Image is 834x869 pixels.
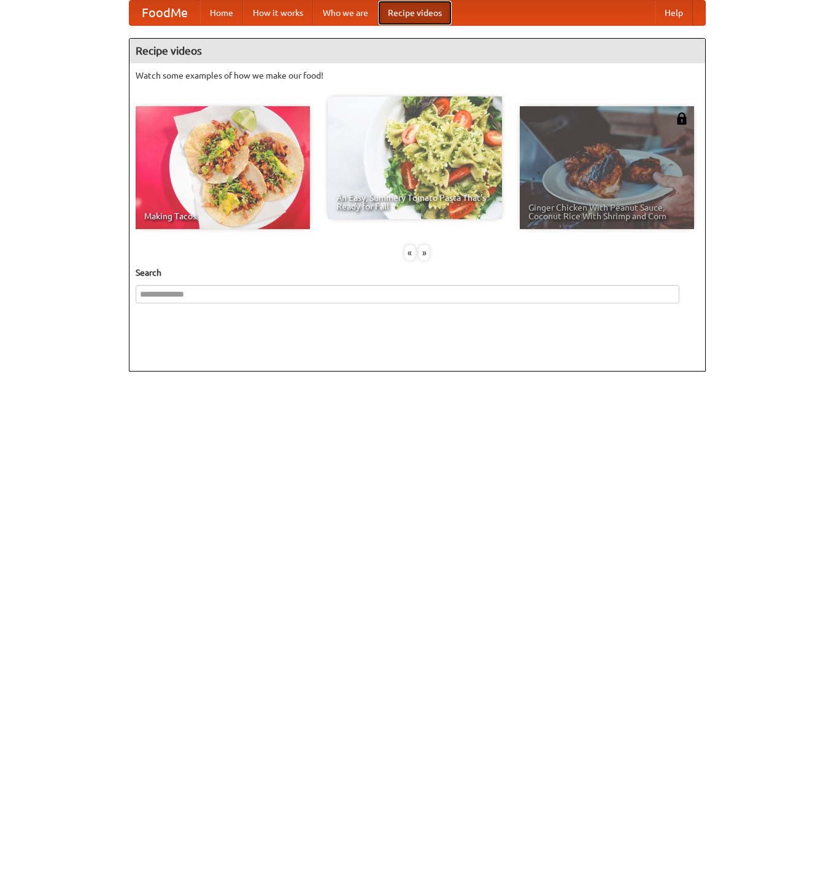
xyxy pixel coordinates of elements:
h5: Search [136,267,699,279]
a: Making Tacos [136,106,310,229]
h4: Recipe videos [129,39,705,63]
a: Recipe videos [378,1,452,25]
a: Home [200,1,243,25]
a: FoodMe [129,1,200,25]
img: 483408.png [676,112,688,125]
p: Watch some examples of how we make our food! [136,69,699,82]
a: How it works [243,1,313,25]
div: » [419,245,430,260]
div: « [404,245,415,260]
a: Who we are [313,1,378,25]
span: Making Tacos [144,212,301,220]
a: Help [655,1,693,25]
a: An Easy, Summery Tomato Pasta That's Ready for Fall [328,96,502,219]
span: An Easy, Summery Tomato Pasta That's Ready for Fall [336,193,493,211]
